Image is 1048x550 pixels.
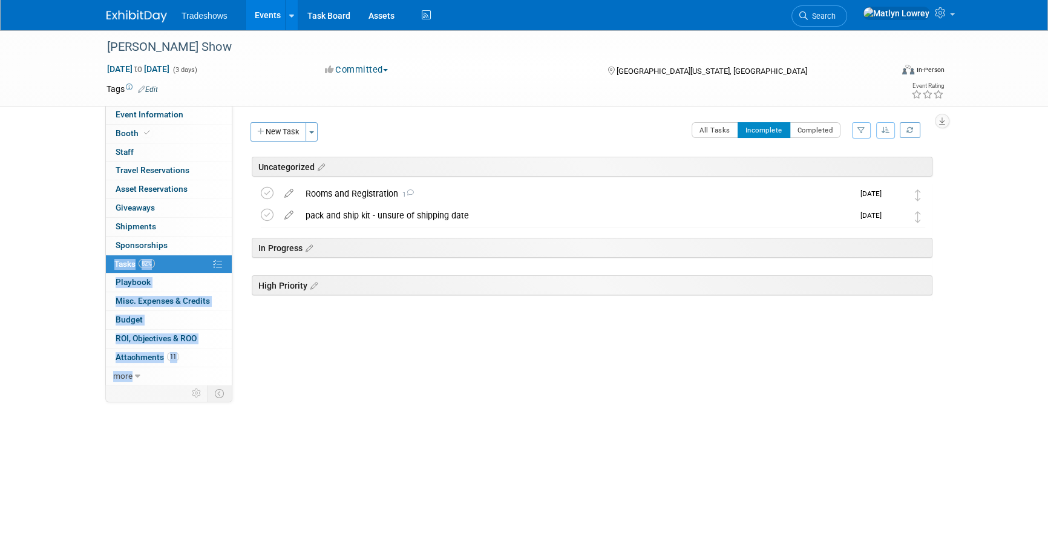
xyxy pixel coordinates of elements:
[692,122,738,138] button: All Tasks
[116,110,183,119] span: Event Information
[116,184,188,194] span: Asset Reservations
[860,189,888,198] span: [DATE]
[172,66,197,74] span: (3 days)
[116,240,168,250] span: Sponsorships
[116,333,197,343] span: ROI, Objectives & ROO
[116,296,210,306] span: Misc. Expenses & Credits
[133,64,144,74] span: to
[106,330,232,348] a: ROI, Objectives & ROO
[902,65,914,74] img: Format-Inperson.png
[106,255,232,273] a: Tasks82%
[300,183,853,204] div: Rooms and Registration
[278,188,300,199] a: edit
[790,122,841,138] button: Completed
[106,311,232,329] a: Budget
[106,106,232,124] a: Event Information
[106,237,232,255] a: Sponsorships
[139,259,155,268] span: 82%
[103,36,873,58] div: [PERSON_NAME] Show
[252,238,932,258] div: In Progress
[106,143,232,162] a: Staff
[300,205,853,226] div: pack and ship kit - unsure of shipping date
[106,64,170,74] span: [DATE] [DATE]
[106,10,167,22] img: ExhibitDay
[916,65,945,74] div: In-Person
[860,211,888,220] span: [DATE]
[106,273,232,292] a: Playbook
[900,122,920,138] a: Refresh
[106,199,232,217] a: Giveaways
[116,315,143,324] span: Budget
[116,128,152,138] span: Booth
[808,11,836,21] span: Search
[820,63,945,81] div: Event Format
[278,210,300,221] a: edit
[106,162,232,180] a: Travel Reservations
[186,385,208,401] td: Personalize Event Tab Strip
[106,125,232,143] a: Booth
[863,7,930,20] img: Matlyn Lowrey
[315,160,325,172] a: Edit sections
[915,189,921,201] i: Move task
[113,371,133,381] span: more
[116,203,155,212] span: Giveaways
[888,209,903,224] img: Matlyn Lowrey
[303,241,313,254] a: Edit sections
[252,275,932,295] div: High Priority
[106,83,158,95] td: Tags
[138,85,158,94] a: Edit
[106,367,232,385] a: more
[106,180,232,198] a: Asset Reservations
[616,67,807,76] span: [GEOGRAPHIC_DATA][US_STATE], [GEOGRAPHIC_DATA]
[116,147,134,157] span: Staff
[106,218,232,236] a: Shipments
[888,187,903,203] img: Matlyn Lowrey
[738,122,790,138] button: Incomplete
[114,259,155,269] span: Tasks
[182,11,228,21] span: Tradeshows
[251,122,306,142] button: New Task
[167,352,179,361] span: 11
[911,83,944,89] div: Event Rating
[116,277,151,287] span: Playbook
[915,211,921,223] i: Move task
[791,5,847,27] a: Search
[252,157,932,177] div: Uncategorized
[116,352,179,362] span: Attachments
[398,191,414,198] span: 1
[116,221,156,231] span: Shipments
[307,279,318,291] a: Edit sections
[106,292,232,310] a: Misc. Expenses & Credits
[208,385,232,401] td: Toggle Event Tabs
[106,349,232,367] a: Attachments11
[144,129,150,136] i: Booth reservation complete
[116,165,189,175] span: Travel Reservations
[321,64,393,76] button: Committed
